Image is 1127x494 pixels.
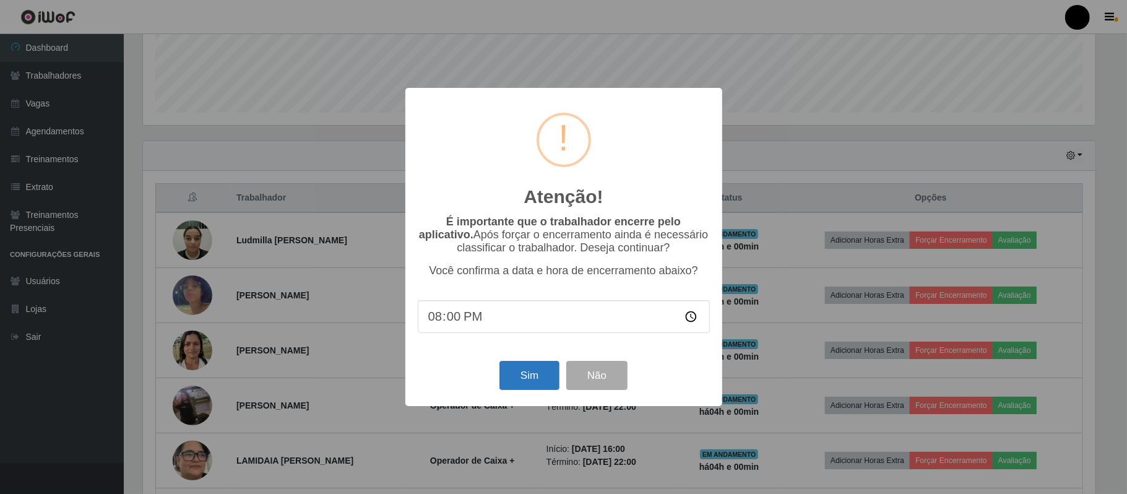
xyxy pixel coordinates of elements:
button: Sim [499,361,559,390]
p: Você confirma a data e hora de encerramento abaixo? [418,264,710,277]
h2: Atenção! [524,186,603,208]
button: Não [566,361,628,390]
p: Após forçar o encerramento ainda é necessário classificar o trabalhador. Deseja continuar? [418,215,710,254]
b: É importante que o trabalhador encerre pelo aplicativo. [419,215,681,241]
